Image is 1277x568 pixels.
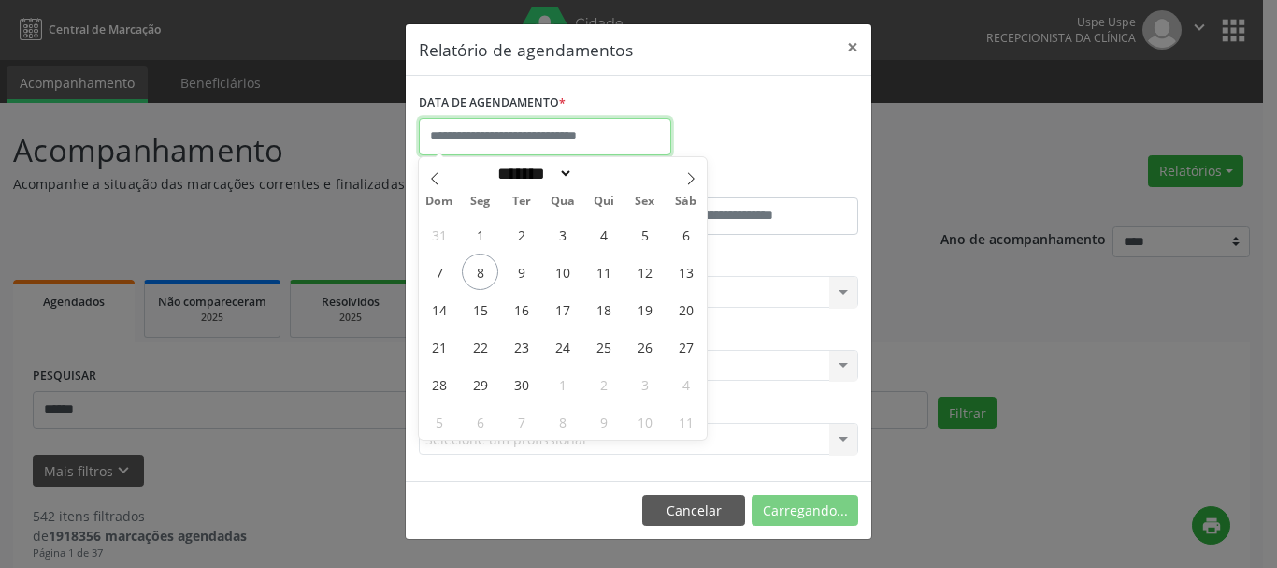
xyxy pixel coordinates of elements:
[642,495,745,527] button: Cancelar
[462,254,498,290] span: Setembro 8, 2025
[491,164,573,183] select: Month
[544,403,581,440] span: Outubro 8, 2025
[421,328,457,365] span: Setembro 21, 2025
[460,196,501,208] span: Seg
[421,366,457,402] span: Setembro 28, 2025
[544,328,581,365] span: Setembro 24, 2025
[421,403,457,440] span: Outubro 5, 2025
[585,366,622,402] span: Outubro 2, 2025
[626,328,663,365] span: Setembro 26, 2025
[503,216,539,253] span: Setembro 2, 2025
[752,495,858,527] button: Carregando...
[462,403,498,440] span: Outubro 6, 2025
[573,164,635,183] input: Year
[462,366,498,402] span: Setembro 29, 2025
[626,403,663,440] span: Outubro 10, 2025
[544,216,581,253] span: Setembro 3, 2025
[667,216,704,253] span: Setembro 6, 2025
[501,196,542,208] span: Ter
[503,291,539,328] span: Setembro 16, 2025
[419,196,460,208] span: Dom
[503,328,539,365] span: Setembro 23, 2025
[834,24,871,70] button: Close
[624,196,666,208] span: Sex
[667,366,704,402] span: Outubro 4, 2025
[421,291,457,328] span: Setembro 14, 2025
[421,216,457,253] span: Agosto 31, 2025
[544,366,581,402] span: Outubro 1, 2025
[667,254,704,290] span: Setembro 13, 2025
[585,328,622,365] span: Setembro 25, 2025
[626,366,663,402] span: Outubro 3, 2025
[667,291,704,328] span: Setembro 20, 2025
[667,403,704,440] span: Outubro 11, 2025
[585,254,622,290] span: Setembro 11, 2025
[583,196,624,208] span: Qui
[626,216,663,253] span: Setembro 5, 2025
[667,328,704,365] span: Setembro 27, 2025
[503,403,539,440] span: Outubro 7, 2025
[585,291,622,328] span: Setembro 18, 2025
[626,291,663,328] span: Setembro 19, 2025
[503,366,539,402] span: Setembro 30, 2025
[462,328,498,365] span: Setembro 22, 2025
[462,291,498,328] span: Setembro 15, 2025
[419,37,633,62] h5: Relatório de agendamentos
[419,89,566,118] label: DATA DE AGENDAMENTO
[643,168,858,197] label: ATÉ
[544,254,581,290] span: Setembro 10, 2025
[462,216,498,253] span: Setembro 1, 2025
[421,254,457,290] span: Setembro 7, 2025
[626,254,663,290] span: Setembro 12, 2025
[544,291,581,328] span: Setembro 17, 2025
[666,196,707,208] span: Sáb
[585,216,622,253] span: Setembro 4, 2025
[542,196,583,208] span: Qua
[585,403,622,440] span: Outubro 9, 2025
[503,254,539,290] span: Setembro 9, 2025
